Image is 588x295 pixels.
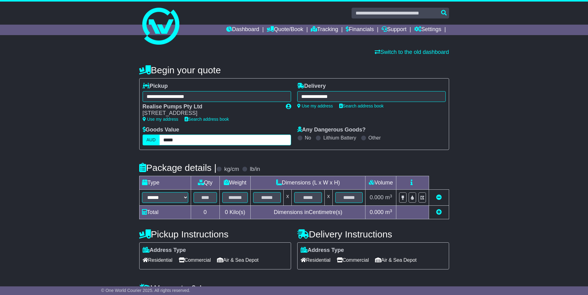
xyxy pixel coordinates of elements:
span: Commercial [337,255,369,265]
label: Address Type [301,247,344,254]
td: Dimensions (L x W x H) [251,176,365,190]
label: Lithium Battery [323,135,356,141]
label: Other [369,135,381,141]
span: m [385,209,392,215]
a: Add new item [436,209,442,215]
a: Search address book [339,103,384,108]
span: Air & Sea Depot [217,255,259,265]
td: Weight [219,176,251,190]
div: [STREET_ADDRESS] [143,110,280,117]
a: Switch to the old dashboard [375,49,449,55]
a: Use my address [143,117,178,122]
span: Residential [143,255,173,265]
label: AUD [143,135,160,145]
a: Remove this item [436,194,442,200]
td: Total [139,206,191,219]
h4: Pickup Instructions [139,229,291,239]
a: Quote/Book [267,25,303,35]
span: Commercial [179,255,211,265]
label: lb/in [250,166,260,173]
td: Volume [365,176,396,190]
div: Realise Pumps Pty Ltd [143,103,280,110]
span: m [385,194,392,200]
td: Type [139,176,191,190]
h4: Delivery Instructions [297,229,449,239]
a: Financials [346,25,374,35]
td: 0 [191,206,219,219]
label: Any Dangerous Goods? [297,127,366,133]
a: Settings [414,25,441,35]
a: Dashboard [226,25,259,35]
a: Tracking [311,25,338,35]
h4: Warranty & Insurance [139,283,449,293]
a: Support [382,25,407,35]
td: Kilo(s) [219,206,251,219]
a: Use my address [297,103,333,108]
td: x [284,190,292,206]
h4: Begin your quote [139,65,449,75]
span: 0 [225,209,228,215]
td: Qty [191,176,219,190]
label: Pickup [143,83,168,90]
span: Air & Sea Depot [375,255,417,265]
label: kg/cm [224,166,239,173]
label: Delivery [297,83,326,90]
label: Goods Value [143,127,179,133]
sup: 3 [390,194,392,198]
span: Residential [301,255,331,265]
sup: 3 [390,208,392,213]
span: © One World Courier 2025. All rights reserved. [101,288,190,293]
td: x [324,190,332,206]
span: 0.000 [370,209,384,215]
h4: Package details | [139,163,217,173]
label: No [305,135,311,141]
span: 0.000 [370,194,384,200]
label: Address Type [143,247,186,254]
a: Search address book [185,117,229,122]
td: Dimensions in Centimetre(s) [251,206,365,219]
